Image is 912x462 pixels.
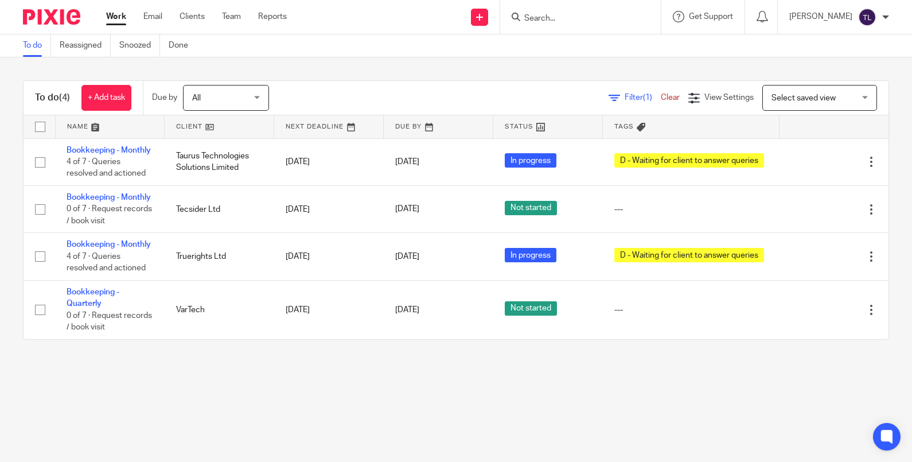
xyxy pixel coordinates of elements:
[35,92,70,104] h1: To do
[119,34,160,57] a: Snoozed
[395,158,419,166] span: [DATE]
[67,240,151,249] a: Bookkeeping - Monthly
[67,253,146,273] span: 4 of 7 · Queries resolved and actioned
[689,13,733,21] span: Get Support
[614,248,764,262] span: D - Waiting for client to answer queries
[81,85,131,111] a: + Add task
[858,8,876,26] img: svg%3E
[704,94,754,102] span: View Settings
[67,146,151,154] a: Bookkeeping - Monthly
[395,205,419,213] span: [DATE]
[395,253,419,261] span: [DATE]
[165,280,274,339] td: VarTech
[222,11,241,22] a: Team
[165,233,274,280] td: Truerights Ltd
[771,94,836,102] span: Select saved view
[274,138,384,185] td: [DATE]
[505,153,556,168] span: In progress
[789,11,852,22] p: [PERSON_NAME]
[614,123,634,130] span: Tags
[274,185,384,232] td: [DATE]
[395,306,419,314] span: [DATE]
[614,204,767,215] div: ---
[67,193,151,201] a: Bookkeeping - Monthly
[274,233,384,280] td: [DATE]
[59,93,70,102] span: (4)
[643,94,652,102] span: (1)
[625,94,661,102] span: Filter
[258,11,287,22] a: Reports
[165,138,274,185] td: Taurus Technologies Solutions Limited
[505,248,556,262] span: In progress
[274,280,384,339] td: [DATE]
[505,301,557,316] span: Not started
[23,34,51,57] a: To do
[169,34,197,57] a: Done
[67,205,152,226] span: 0 of 7 · Request records / book visit
[143,11,162,22] a: Email
[106,11,126,22] a: Work
[67,312,152,332] span: 0 of 7 · Request records / book visit
[60,34,111,57] a: Reassigned
[67,288,119,308] a: Bookkeeping - Quarterly
[661,94,680,102] a: Clear
[23,9,80,25] img: Pixie
[614,304,767,316] div: ---
[192,94,201,102] span: All
[67,158,146,178] span: 4 of 7 · Queries resolved and actioned
[505,201,557,215] span: Not started
[152,92,177,103] p: Due by
[165,185,274,232] td: Tecsider Ltd
[523,14,626,24] input: Search
[614,153,764,168] span: D - Waiting for client to answer queries
[180,11,205,22] a: Clients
